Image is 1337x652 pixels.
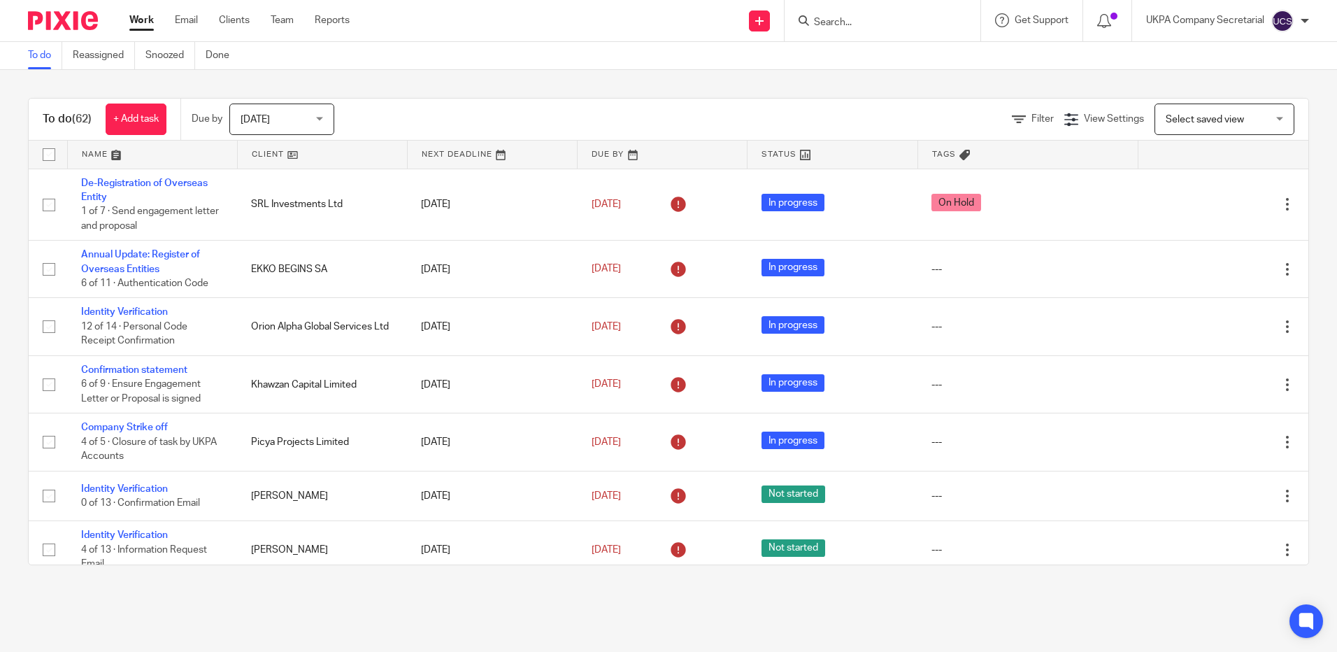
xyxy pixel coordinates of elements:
[237,241,407,298] td: EKKO BEGINS SA
[932,150,956,158] span: Tags
[81,530,168,540] a: Identity Verification
[931,543,1124,557] div: ---
[237,298,407,355] td: Orion Alpha Global Services Ltd
[81,380,201,404] span: 6 of 9 · Ensure Engagement Letter or Proposal is signed
[237,355,407,413] td: Khawzan Capital Limited
[592,322,621,332] span: [DATE]
[931,262,1124,276] div: ---
[237,521,407,579] td: [PERSON_NAME]
[129,13,154,27] a: Work
[762,539,825,557] span: Not started
[241,115,270,125] span: [DATE]
[931,378,1124,392] div: ---
[81,178,208,202] a: De-Registration of Overseas Entity
[813,17,938,29] input: Search
[762,316,824,334] span: In progress
[407,169,577,241] td: [DATE]
[237,471,407,520] td: [PERSON_NAME]
[81,307,168,317] a: Identity Verification
[762,486,825,503] span: Not started
[271,13,294,27] a: Team
[72,113,92,125] span: (62)
[407,413,577,471] td: [DATE]
[192,112,222,126] p: Due by
[175,13,198,27] a: Email
[592,380,621,390] span: [DATE]
[81,437,217,462] span: 4 of 5 · Closure of task by UKPA Accounts
[237,413,407,471] td: Picya Projects Limited
[1015,15,1068,25] span: Get Support
[145,42,195,69] a: Snoozed
[315,13,350,27] a: Reports
[73,42,135,69] a: Reassigned
[1146,13,1264,27] p: UKPA Company Secretarial
[592,545,621,555] span: [DATE]
[407,355,577,413] td: [DATE]
[81,423,168,432] a: Company Strike off
[237,169,407,241] td: SRL Investments Ltd
[43,112,92,127] h1: To do
[1271,10,1294,32] img: svg%3E
[762,259,824,276] span: In progress
[592,199,621,209] span: [DATE]
[592,491,621,501] span: [DATE]
[592,437,621,447] span: [DATE]
[931,435,1124,449] div: ---
[762,374,824,392] span: In progress
[81,206,219,231] span: 1 of 7 · Send engagement letter and proposal
[1166,115,1244,125] span: Select saved view
[81,484,168,494] a: Identity Verification
[28,11,98,30] img: Pixie
[81,365,187,375] a: Confirmation statement
[81,278,208,288] span: 6 of 11 · Authentication Code
[1084,114,1144,124] span: View Settings
[407,298,577,355] td: [DATE]
[1031,114,1054,124] span: Filter
[81,545,207,569] span: 4 of 13 · Information Request Email
[219,13,250,27] a: Clients
[407,241,577,298] td: [DATE]
[407,521,577,579] td: [DATE]
[762,432,824,449] span: In progress
[106,104,166,135] a: + Add task
[592,264,621,274] span: [DATE]
[81,322,187,346] span: 12 of 14 · Personal Code Receipt Confirmation
[762,194,824,211] span: In progress
[81,498,200,508] span: 0 of 13 · Confirmation Email
[931,320,1124,334] div: ---
[206,42,240,69] a: Done
[407,471,577,520] td: [DATE]
[931,489,1124,503] div: ---
[28,42,62,69] a: To do
[931,194,981,211] span: On Hold
[81,250,200,274] a: Annual Update: Register of Overseas Entities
